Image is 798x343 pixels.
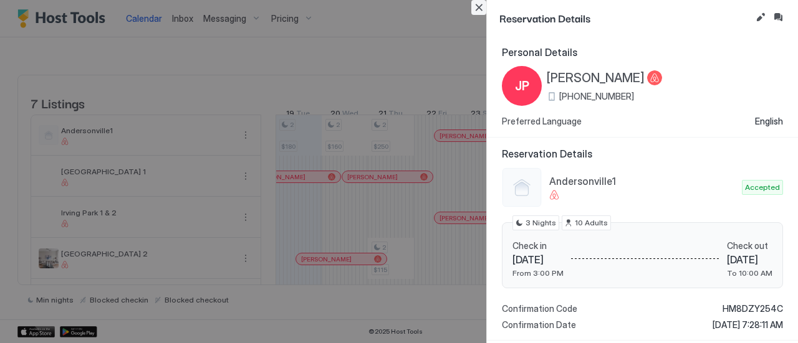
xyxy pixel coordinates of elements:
[723,303,783,314] span: HM8DZY254C
[512,240,564,251] span: Check in
[502,148,783,160] span: Reservation Details
[502,319,576,331] span: Confirmation Date
[512,253,564,266] span: [DATE]
[745,182,780,193] span: Accepted
[512,268,564,278] span: From 3:00 PM
[515,77,529,95] span: JP
[502,116,582,127] span: Preferred Language
[502,303,577,314] span: Confirmation Code
[526,217,556,228] span: 3 Nights
[771,10,786,25] button: Inbox
[549,175,737,187] span: Andersonville1
[727,253,772,266] span: [DATE]
[575,217,608,228] span: 10 Adults
[727,268,772,278] span: To 10:00 AM
[502,46,783,59] span: Personal Details
[559,91,634,102] span: [PHONE_NUMBER]
[753,10,768,25] button: Edit reservation
[547,70,645,86] span: [PERSON_NAME]
[713,319,783,331] span: [DATE] 7:28:11 AM
[727,240,772,251] span: Check out
[755,116,783,127] span: English
[499,10,751,26] span: Reservation Details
